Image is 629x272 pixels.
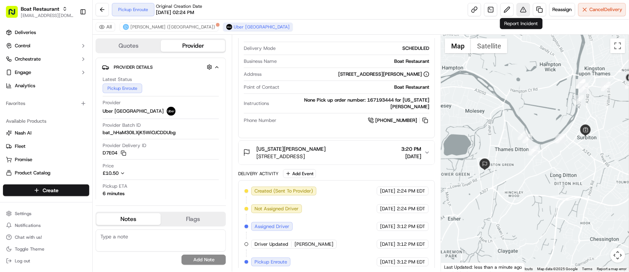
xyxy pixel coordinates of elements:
[3,53,89,65] button: Orchestrate
[102,61,220,73] button: Provider Details
[244,58,277,65] span: Business Name
[244,71,262,78] span: Address
[7,108,13,114] div: 📗
[254,205,299,212] span: Not Assigned Driver
[130,24,215,30] span: [PERSON_NAME] ([GEOGRAPHIC_DATA])
[15,107,57,115] span: Knowledge Base
[15,222,41,228] span: Notifications
[375,117,417,124] span: [PHONE_NUMBER]
[556,134,565,143] div: 4
[156,9,194,16] span: [DATE] 02:24 PM
[3,3,77,21] button: Boat Restaurant[EMAIL_ADDRESS][DOMAIN_NAME]
[15,211,31,217] span: Settings
[103,142,146,149] span: Provider Delivery ID
[3,167,89,179] button: Product Catalog
[239,141,435,164] button: [US_STATE][PERSON_NAME][STREET_ADDRESS]3:20 PM[DATE]
[397,259,425,265] span: 3:12 PM EDT
[3,127,89,139] button: Nash AI
[161,40,225,52] button: Provider
[254,241,288,248] span: Driver Updated
[15,69,31,76] span: Engage
[601,82,611,91] div: 10
[4,104,60,118] a: 📗Knowledge Base
[553,6,572,13] span: Reassign
[103,183,127,190] span: Pickup ETA
[96,23,115,31] button: All
[397,241,425,248] span: 3:12 PM EDT
[380,188,395,194] span: [DATE]
[244,100,269,107] span: Instructions
[6,130,86,136] a: Nash AI
[443,262,467,272] a: Open this area in Google Maps (opens a new window)
[6,143,86,150] a: Fleet
[167,107,176,116] img: uber-new-logo.jpeg
[223,23,293,31] button: Uber [GEOGRAPHIC_DATA]
[549,3,575,16] button: Reassign
[282,84,429,91] div: Boat Restaurant
[397,205,425,212] span: 2:24 PM EDT
[3,154,89,166] button: Promise
[60,104,122,118] a: 💻API Documentation
[43,187,59,194] span: Create
[380,241,395,248] span: [DATE]
[234,24,290,30] span: Uber [GEOGRAPHIC_DATA]
[3,80,89,92] a: Analytics
[523,134,532,143] div: 2
[103,170,168,177] button: £10.50
[610,38,625,53] button: Toggle fullscreen view
[238,171,279,177] div: Delivery Activity
[126,73,135,82] button: Start new chat
[272,97,429,110] div: None Pick up order number: 167193444 for [US_STATE][PERSON_NAME]
[15,246,44,252] span: Toggle Theme
[401,145,421,153] span: 3:20 PM
[103,129,176,136] span: bat_hHaM30ILXjK5WiOJCDDUbg
[103,99,121,106] span: Provider
[397,223,425,230] span: 3:12 PM EDT
[3,67,89,78] button: Engage
[283,169,316,178] button: Add Event
[294,241,333,248] span: [PERSON_NAME]
[3,98,89,109] div: Favorites
[15,56,41,62] span: Orchestrate
[103,122,141,129] span: Provider Batch ID
[15,234,42,240] span: Chat with us!
[7,7,22,22] img: Nash
[254,188,313,194] span: Created (Sent To Provider)
[610,248,625,263] button: Map camera controls
[575,95,584,105] div: 5
[19,48,133,55] input: Got a question? Start typing here...
[441,262,525,272] div: Last Updated: less than a minute ago
[114,64,153,70] span: Provider Details
[3,115,89,127] div: Available Products
[3,140,89,152] button: Fleet
[3,220,89,231] button: Notifications
[529,146,538,155] div: 3
[380,223,395,230] span: [DATE]
[120,23,219,31] button: [PERSON_NAME] ([GEOGRAPHIC_DATA])
[3,40,89,52] button: Control
[103,150,126,156] button: D7E04
[15,143,26,150] span: Fleet
[3,244,89,254] button: Toggle Theme
[226,24,232,30] img: uber-new-logo.jpeg
[590,6,623,13] span: Cancel Delivery
[471,38,507,53] button: Show satellite imagery
[3,184,89,196] button: Create
[254,223,289,230] span: Assigned Driver
[280,58,429,65] div: Boat Restaurant
[21,13,74,18] button: [EMAIL_ADDRESS][DOMAIN_NAME]
[397,188,425,194] span: 2:24 PM EDT
[597,267,627,271] a: Report a map error
[3,232,89,242] button: Chat with us!
[25,71,122,78] div: Start new chat
[3,27,89,38] a: Deliveries
[103,76,132,83] span: Latest Status
[244,84,279,91] span: Point of Contact
[161,213,225,225] button: Flags
[15,170,50,176] span: Product Catalog
[256,153,326,160] span: [STREET_ADDRESS]
[500,18,543,29] div: Report Incident
[443,262,467,272] img: Google
[279,45,429,52] div: SCHEDULED
[244,117,276,124] span: Phone Number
